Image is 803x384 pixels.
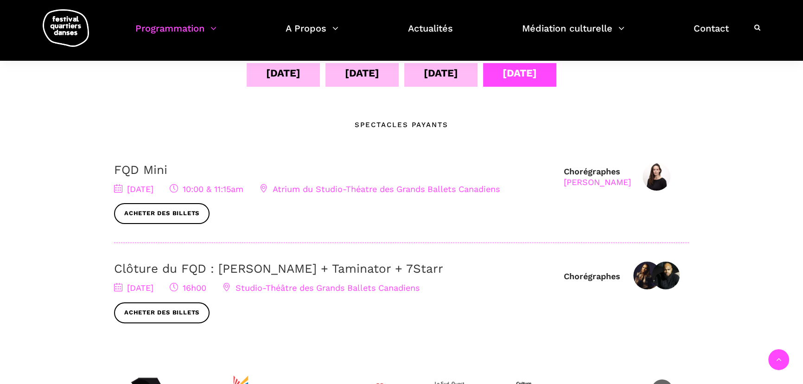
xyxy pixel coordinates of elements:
a: FQD Mini [114,163,167,177]
img: logo-fqd-med [43,9,89,47]
span: 16h00 [170,283,206,293]
span: Studio-Théâtre des Grands Ballets Canadiens [223,283,420,293]
div: Chorégraphes [564,271,620,282]
span: 10:00 & 11:15am [170,184,243,194]
div: [DATE] [503,65,537,81]
div: Spectacles Payants [355,119,448,130]
img: alexandra_01 [643,163,670,191]
a: Programmation [135,20,217,48]
a: Clôture du FQD : [PERSON_NAME] + Taminator + 7Starr [114,262,443,275]
div: [DATE] [345,65,379,81]
a: Acheter des billets [114,302,210,323]
div: Chorégraphes [564,166,631,188]
a: A Propos [286,20,338,48]
div: [DATE] [424,65,458,81]
img: 7starr [652,262,680,289]
a: Contact [694,20,729,48]
a: Actualités [408,20,453,48]
a: Acheter des billets [114,203,210,224]
div: [PERSON_NAME] [564,177,631,187]
span: [DATE] [114,283,153,293]
img: Valerie T Chartier [633,262,661,289]
a: Médiation culturelle [522,20,625,48]
div: [DATE] [266,65,300,81]
span: Atrium du Studio-Théatre des Grands Ballets Canadiens [260,184,500,194]
span: [DATE] [114,184,153,194]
